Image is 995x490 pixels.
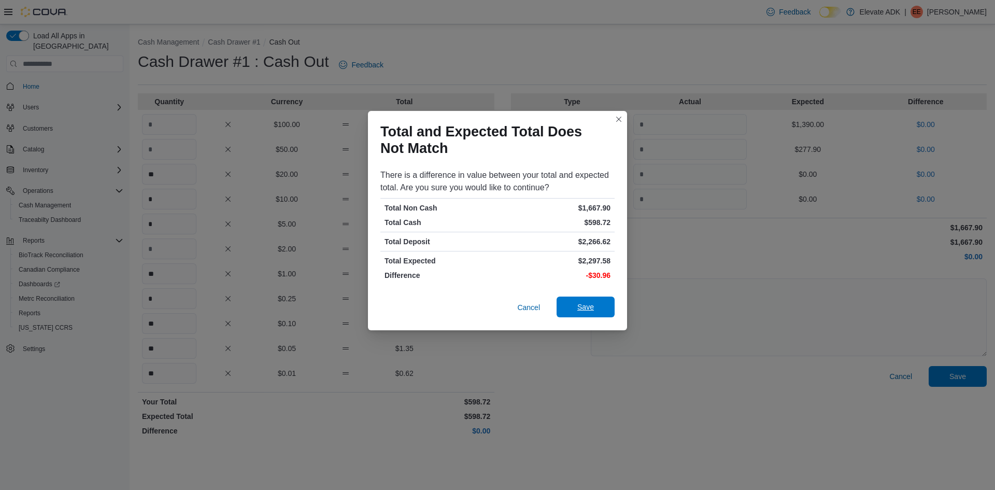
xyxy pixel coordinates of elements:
[513,297,544,318] button: Cancel
[385,217,495,228] p: Total Cash
[613,113,625,125] button: Closes this modal window
[385,256,495,266] p: Total Expected
[500,270,610,281] p: -$30.96
[500,217,610,228] p: $598.72
[385,270,495,281] p: Difference
[380,169,615,194] div: There is a difference in value between your total and expected total. Are you sure you would like...
[577,302,594,312] span: Save
[500,256,610,266] p: $2,297.58
[517,302,540,313] span: Cancel
[500,203,610,213] p: $1,667.90
[385,203,495,213] p: Total Non Cash
[500,236,610,247] p: $2,266.62
[557,297,615,317] button: Save
[380,123,606,157] h1: Total and Expected Total Does Not Match
[385,236,495,247] p: Total Deposit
